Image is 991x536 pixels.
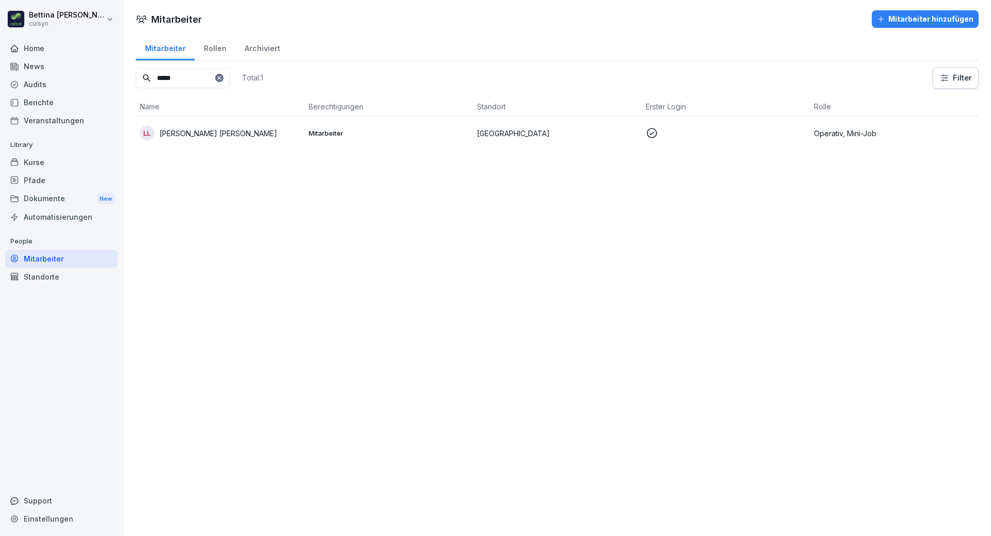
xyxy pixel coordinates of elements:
[305,97,473,117] th: Berechtigungen
[159,128,277,139] p: [PERSON_NAME] [PERSON_NAME]
[642,97,810,117] th: Erster Login
[5,250,118,268] a: Mitarbeiter
[5,233,118,250] p: People
[5,189,118,208] a: DokumenteNew
[136,97,305,117] th: Name
[5,268,118,286] a: Standorte
[97,193,115,205] div: New
[242,73,263,83] p: Total: 1
[877,13,973,25] div: Mitarbeiter hinzufügen
[473,97,642,117] th: Standort
[477,128,637,139] p: [GEOGRAPHIC_DATA]
[5,57,118,75] a: News
[29,20,104,27] p: cuisyn
[810,97,979,117] th: Rolle
[5,75,118,93] a: Audits
[5,208,118,226] a: Automatisierungen
[151,12,202,26] h1: Mitarbeiter
[5,39,118,57] a: Home
[5,137,118,153] p: Library
[5,153,118,171] a: Kurse
[5,111,118,129] a: Veranstaltungen
[5,510,118,528] a: Einstellungen
[309,128,469,138] p: Mitarbeiter
[136,34,195,60] a: Mitarbeiter
[5,189,118,208] div: Dokumente
[140,126,154,140] div: LL
[5,492,118,510] div: Support
[933,68,978,88] button: Filter
[872,10,979,28] button: Mitarbeiter hinzufügen
[29,11,104,20] p: Bettina [PERSON_NAME]
[814,128,974,139] p: Operativ, Mini-Job
[939,73,972,83] div: Filter
[5,93,118,111] a: Berichte
[5,171,118,189] a: Pfade
[195,34,235,60] a: Rollen
[235,34,289,60] a: Archiviert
